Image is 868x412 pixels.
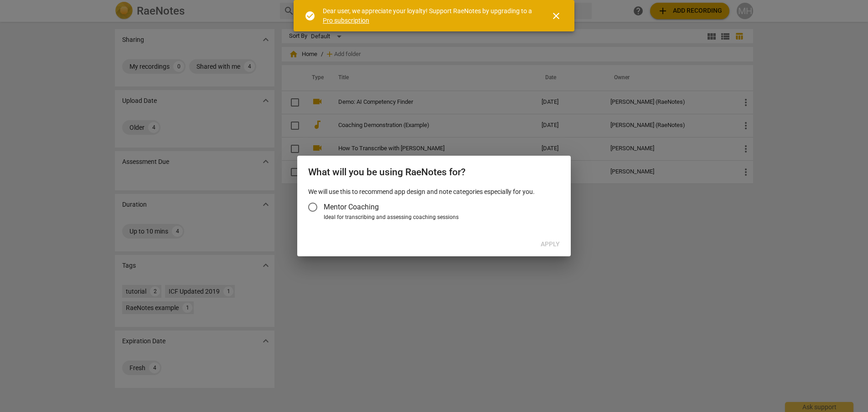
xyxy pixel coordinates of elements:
p: We will use this to recommend app design and note categories especially for you. [308,187,560,197]
div: Ideal for transcribing and assessing coaching sessions [324,214,557,222]
span: check_circle [305,10,315,21]
div: Dear user, we appreciate your loyalty! Support RaeNotes by upgrading to a [323,6,534,25]
h2: What will you be using RaeNotes for? [308,167,560,178]
span: Mentor Coaching [324,202,379,212]
span: close [551,10,562,21]
a: Pro subscription [323,17,369,24]
button: Close [545,5,567,27]
div: Account type [308,196,560,222]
